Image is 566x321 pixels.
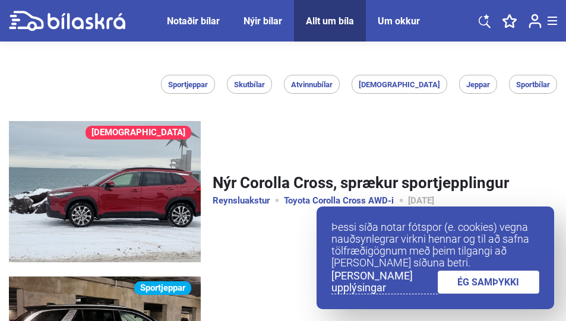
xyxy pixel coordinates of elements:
a: [DEMOGRAPHIC_DATA] [86,126,191,139]
p: Þessi síða notar fótspor (e. cookies) vegna nauðsynlegrar virkni hennar og til að safna tölfræðig... [331,221,539,269]
a: Nýr Corolla Cross, sprækur sportjepplingur [213,175,545,192]
span: Jeppar [466,81,490,88]
a: Nýir bílar [244,15,282,27]
a: Toyota Corolla Cross AWD-i [284,196,408,205]
span: Skutbílar [234,81,265,88]
img: user-login.svg [529,14,542,28]
a: ÉG SAMÞYKKI [438,271,540,294]
span: [DEMOGRAPHIC_DATA] [359,81,440,88]
span: [DATE] [408,196,448,205]
a: Allt um bíla [306,15,354,27]
span: Sportjeppar [168,81,208,88]
a: Reynsluakstur [213,196,284,205]
a: [PERSON_NAME] upplýsingar [331,270,438,294]
span: Sportbílar [516,81,550,88]
a: Um okkur [378,15,420,27]
span: Atvinnubílar [291,81,333,88]
a: Notaðir bílar [167,15,220,27]
a: [DEMOGRAPHIC_DATA] [9,121,201,262]
a: Sportjeppar [134,281,191,295]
